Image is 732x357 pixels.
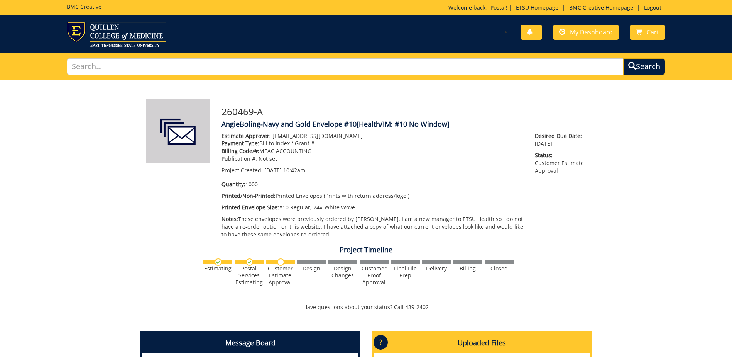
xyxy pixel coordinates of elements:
h3: 260469-A [221,107,586,117]
div: Design Changes [328,265,357,279]
div: Closed [485,265,514,272]
p: #10 Regular, 24# White Wove [221,204,524,211]
img: checkmark [246,258,253,266]
a: BMC Creative Homepage [565,4,637,11]
a: - Postal [487,4,506,11]
p: These envelopes were previously ordered by [PERSON_NAME]. I am a new manager to ETSU Health so I ... [221,215,524,238]
div: Estimating [203,265,232,272]
p: Have questions about your status? Call 439-2402 [140,303,592,311]
a: ETSU Homepage [512,4,562,11]
a: My Dashboard [553,25,619,40]
span: Project Created: [221,167,263,174]
p: ? [374,335,388,350]
span: [Health/IM: #10 No Window] [357,119,450,129]
div: Customer Estimate Approval [266,265,295,286]
h4: Uploaded Files [374,333,590,353]
p: [EMAIL_ADDRESS][DOMAIN_NAME] [221,132,524,140]
button: Search [623,58,665,75]
span: Not set [259,155,277,162]
p: 1000 [221,180,524,188]
img: no [277,258,284,266]
p: Bill to Index / Grant # [221,139,524,147]
h5: BMC Creative [67,4,101,10]
span: Printed/Non-Printed: [221,192,276,199]
h4: Message Board [142,333,358,353]
a: Logout [640,4,665,11]
img: checkmark [215,258,222,266]
span: Printed Envelope Size: [221,204,279,211]
div: Customer Proof Approval [360,265,389,286]
div: Design [297,265,326,272]
h4: Project Timeline [140,246,592,254]
img: Product featured image [146,99,210,163]
span: Billing Code/#: [221,147,259,155]
span: My Dashboard [570,28,613,36]
div: Billing [453,265,482,272]
input: Search... [67,58,624,75]
span: Notes: [221,215,238,223]
a: Cart [630,25,665,40]
span: Cart [647,28,659,36]
p: Welcome back, ! | | | [448,4,665,12]
div: Postal Services Estimating [235,265,264,286]
span: Publication #: [221,155,257,162]
div: Delivery [422,265,451,272]
p: Printed Envelopes (Prints with return address/logo.) [221,192,524,200]
p: Customer Estimate Approval [535,151,586,175]
span: Estimate Approver: [221,132,271,139]
p: [DATE] [535,132,586,148]
span: [DATE] 10:42am [264,167,305,174]
p: MEAC ACCOUNTING [221,147,524,155]
span: Desired Due Date: [535,132,586,140]
span: Status: [535,151,586,159]
span: Quantity: [221,180,245,188]
div: Final File Prep [391,265,420,279]
img: ETSU logo [67,22,166,47]
h4: AngieBoling-Navy and Gold Envelope #10 [221,121,586,128]
span: Payment Type: [221,139,259,147]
